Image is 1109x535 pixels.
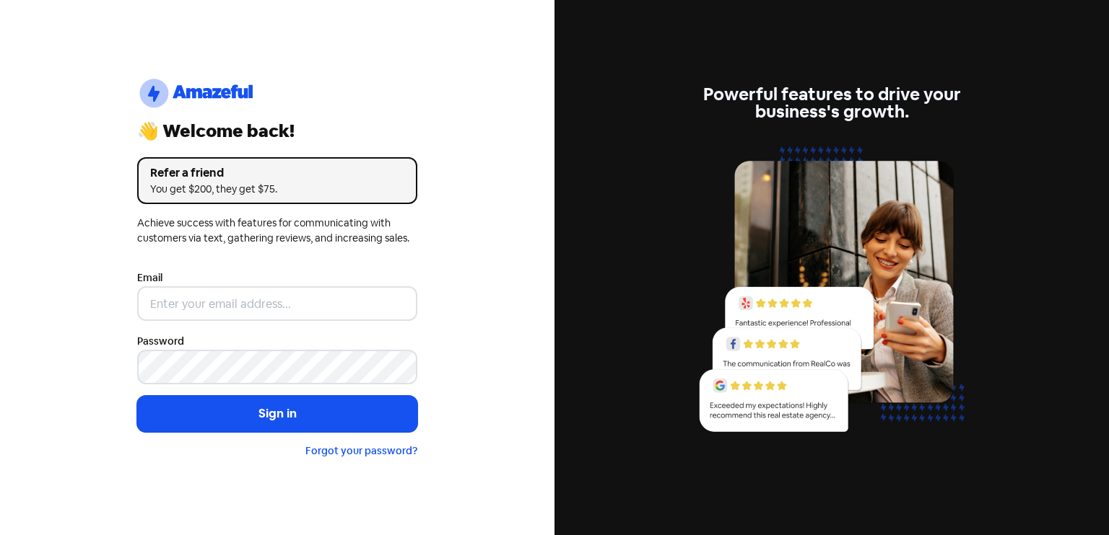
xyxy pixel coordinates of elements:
[137,334,184,349] label: Password
[692,86,972,120] div: Powerful features to drive your business's growth.
[137,396,417,432] button: Sign in
[692,138,972,448] img: reviews
[137,270,162,286] label: Email
[150,182,404,197] div: You get $200, they get $75.
[137,286,417,321] input: Enter your email address...
[137,123,417,140] div: 👋 Welcome back!
[305,444,417,457] a: Forgot your password?
[137,216,417,246] div: Achieve success with features for communicating with customers via text, gathering reviews, and i...
[150,164,404,182] div: Refer a friend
